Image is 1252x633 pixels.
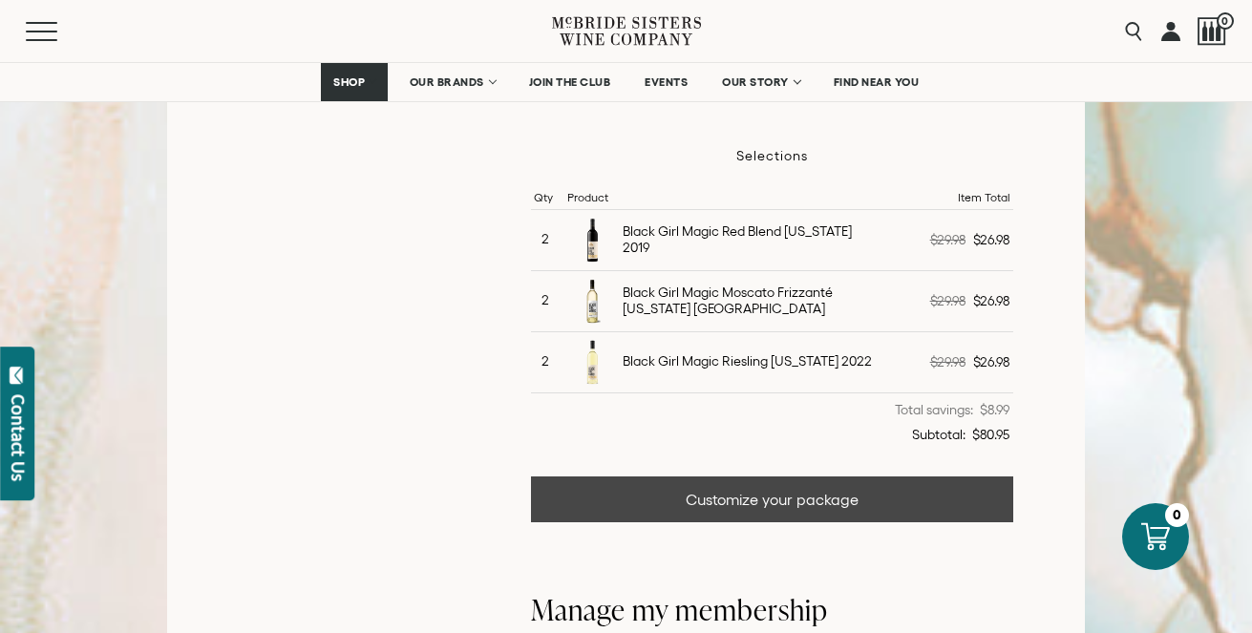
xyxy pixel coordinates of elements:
span: EVENTS [645,75,688,89]
a: JOIN THE CLUB [517,63,624,101]
span: SHOP [333,75,366,89]
a: EVENTS [632,63,700,101]
a: FIND NEAR YOU [821,63,932,101]
a: OUR STORY [710,63,812,101]
button: Mobile Menu Trigger [26,22,95,41]
div: 0 [1165,503,1189,527]
span: 0 [1217,12,1234,30]
span: OUR STORY [722,75,789,89]
div: Contact Us [9,394,28,481]
span: FIND NEAR YOU [834,75,920,89]
a: SHOP [321,63,388,101]
span: OUR BRANDS [410,75,484,89]
a: OUR BRANDS [397,63,507,101]
span: JOIN THE CLUB [529,75,611,89]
